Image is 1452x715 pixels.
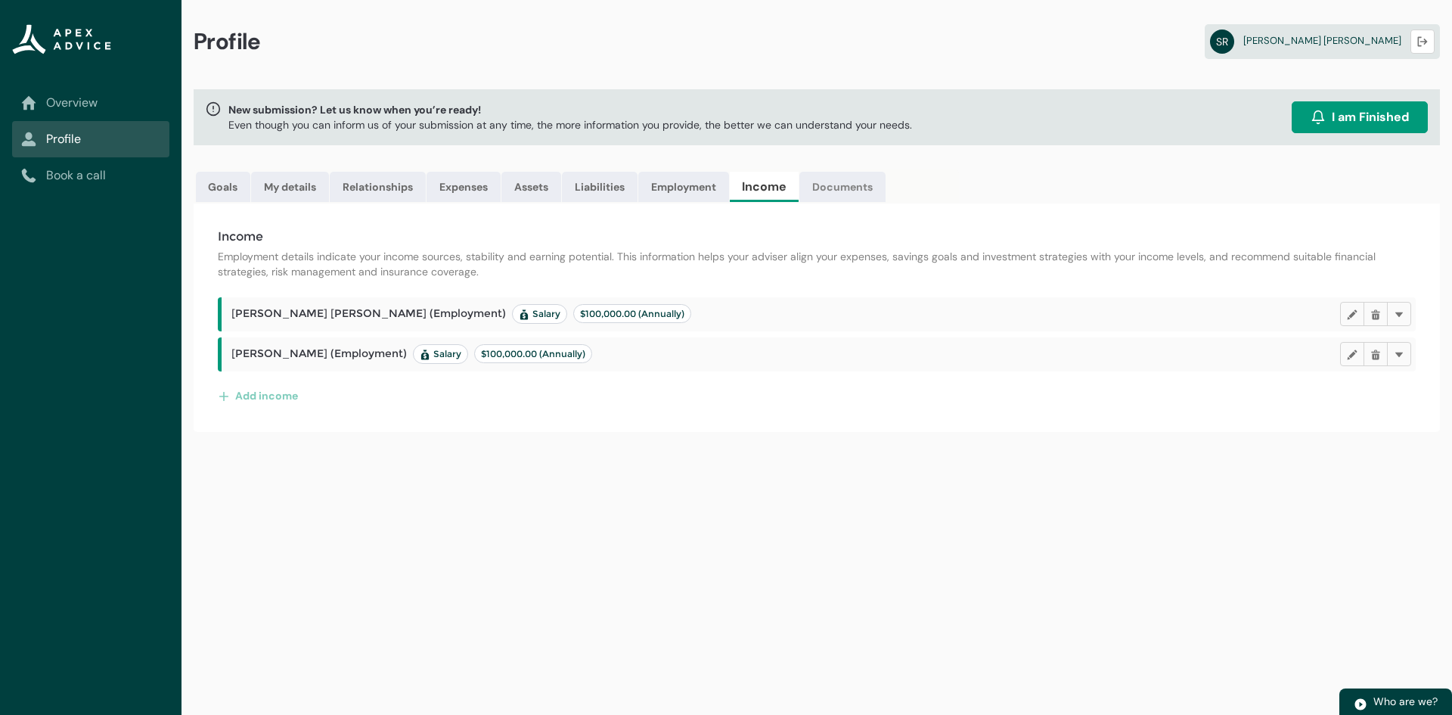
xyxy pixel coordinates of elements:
[251,172,329,202] a: My details
[21,166,160,185] a: Book a call
[519,308,560,320] span: Salary
[1387,302,1411,326] button: More
[1364,302,1388,326] button: Delete
[1292,101,1428,133] button: I am Finished
[638,172,729,202] a: Employment
[1373,695,1438,708] span: Who are we?
[1311,110,1326,125] img: alarm.svg
[512,304,567,324] lightning-badge: Salary
[21,130,160,148] a: Profile
[1210,30,1234,54] abbr: SR
[218,249,1416,279] p: Employment details indicate your income sources, stability and earning potential. This informatio...
[1340,302,1364,326] button: Edit
[228,102,912,117] span: New submission? Let us know when you’re ready!
[1354,698,1367,711] img: play.svg
[413,344,468,364] lightning-badge: Salary
[799,172,886,202] a: Documents
[1205,24,1440,59] a: SR[PERSON_NAME] [PERSON_NAME]
[1332,108,1409,126] span: I am Finished
[228,117,912,132] p: Even though you can inform us of your submission at any time, the more information you provide, t...
[580,308,684,319] span: $100,000.00 (Annually)
[420,348,461,360] span: Salary
[730,172,799,202] a: Income
[330,172,426,202] a: Relationships
[231,304,691,324] span: [PERSON_NAME] [PERSON_NAME] (Employment)
[196,172,250,202] a: Goals
[1410,30,1435,54] button: Logout
[1340,342,1364,366] button: Edit
[474,344,592,363] lightning-badge: $100,000.00 (Annually)
[12,85,169,194] nav: Sub page
[231,344,592,364] span: [PERSON_NAME] (Employment)
[1387,342,1411,366] button: More
[501,172,561,202] a: Assets
[1243,34,1401,47] span: [PERSON_NAME] [PERSON_NAME]
[481,348,585,359] span: $100,000.00 (Annually)
[562,172,638,202] a: Liabilities
[427,172,501,202] a: Expenses
[21,94,160,112] a: Overview
[194,27,261,56] span: Profile
[218,384,299,408] button: Add income
[12,24,111,54] img: Apex Advice Group
[218,228,1416,246] h4: Income
[1364,342,1388,366] button: Delete
[573,304,691,323] lightning-badge: $100,000.00 (Annually)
